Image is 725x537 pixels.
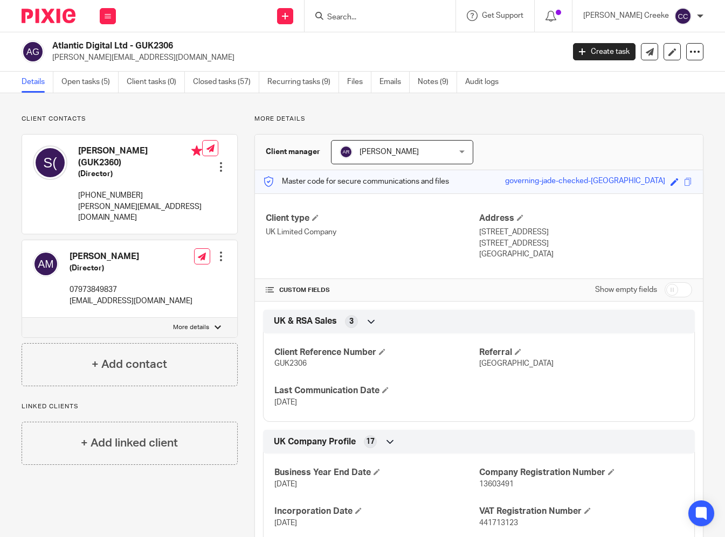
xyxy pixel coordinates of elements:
span: GUK2306 [274,360,307,367]
p: Linked clients [22,402,238,411]
img: svg%3E [674,8,692,25]
p: [PERSON_NAME] Creeke [583,10,669,21]
h4: Client type [266,213,479,224]
i: Primary [191,145,202,156]
a: Files [347,72,371,93]
span: [DATE] [274,399,297,406]
p: [PERSON_NAME][EMAIL_ADDRESS][DOMAIN_NAME] [52,52,557,63]
span: Get Support [482,12,523,19]
img: svg%3E [33,251,59,277]
h5: (Director) [70,263,192,274]
h4: [PERSON_NAME] [70,251,192,262]
h4: + Add linked client [81,435,178,451]
h4: CUSTOM FIELDS [266,286,479,295]
div: governing-jade-checked-[GEOGRAPHIC_DATA] [505,176,665,188]
h4: Last Communication Date [274,385,479,396]
input: Search [326,13,423,23]
p: [EMAIL_ADDRESS][DOMAIN_NAME] [70,296,192,306]
p: Client contacts [22,115,238,123]
span: [GEOGRAPHIC_DATA] [479,360,554,367]
span: [PERSON_NAME] [360,148,419,156]
img: svg%3E [22,40,44,63]
span: 441713123 [479,519,518,527]
p: [PHONE_NUMBER] [78,190,202,201]
h4: Business Year End Date [274,467,479,478]
a: Details [22,72,53,93]
p: 07973849837 [70,284,192,295]
span: UK Company Profile [274,436,356,448]
p: [PERSON_NAME][EMAIL_ADDRESS][DOMAIN_NAME] [78,201,202,224]
h4: Client Reference Number [274,347,479,358]
p: More details [173,323,209,332]
a: Recurring tasks (9) [267,72,339,93]
p: More details [254,115,703,123]
p: [GEOGRAPHIC_DATA] [479,249,692,260]
a: Closed tasks (57) [193,72,259,93]
span: [DATE] [274,480,297,488]
h4: VAT Registration Number [479,506,683,517]
a: Audit logs [465,72,507,93]
a: Client tasks (0) [127,72,185,93]
span: [DATE] [274,519,297,527]
h3: Client manager [266,147,320,157]
span: 13603491 [479,480,514,488]
img: svg%3E [33,145,67,180]
span: 17 [366,436,375,447]
h4: [PERSON_NAME] (GUK2360) [78,145,202,169]
p: UK Limited Company [266,227,479,238]
h2: Atlantic Digital Ltd - GUK2306 [52,40,456,52]
h5: (Director) [78,169,202,179]
a: Create task [573,43,636,60]
a: Notes (9) [418,72,457,93]
p: Master code for secure communications and files [263,176,449,187]
p: [STREET_ADDRESS] [479,227,692,238]
span: UK & RSA Sales [274,316,337,327]
a: Emails [379,72,410,93]
img: svg%3E [340,145,353,158]
h4: + Add contact [92,356,167,373]
h4: Company Registration Number [479,467,683,478]
img: Pixie [22,9,75,23]
span: 3 [349,316,354,327]
h4: Address [479,213,692,224]
h4: Referral [479,347,683,358]
label: Show empty fields [595,284,657,295]
a: Open tasks (5) [61,72,119,93]
h4: Incorporation Date [274,506,479,517]
p: [STREET_ADDRESS] [479,238,692,249]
